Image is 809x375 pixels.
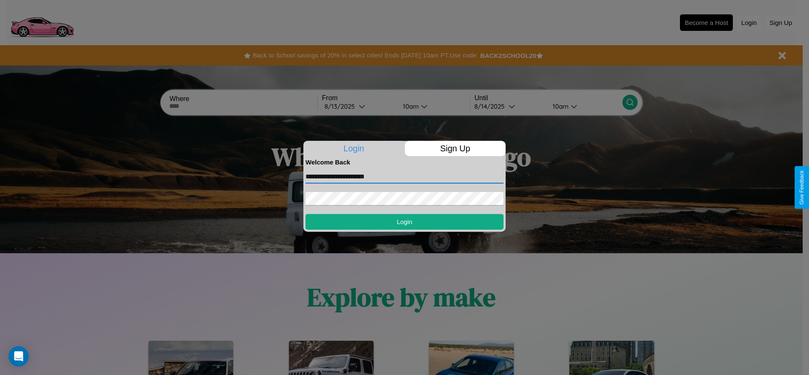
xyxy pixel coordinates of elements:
[8,346,29,367] div: Open Intercom Messenger
[303,141,404,156] p: Login
[305,159,504,166] h4: Welcome Back
[305,214,504,230] button: Login
[799,170,805,205] div: Give Feedback
[405,141,506,156] p: Sign Up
